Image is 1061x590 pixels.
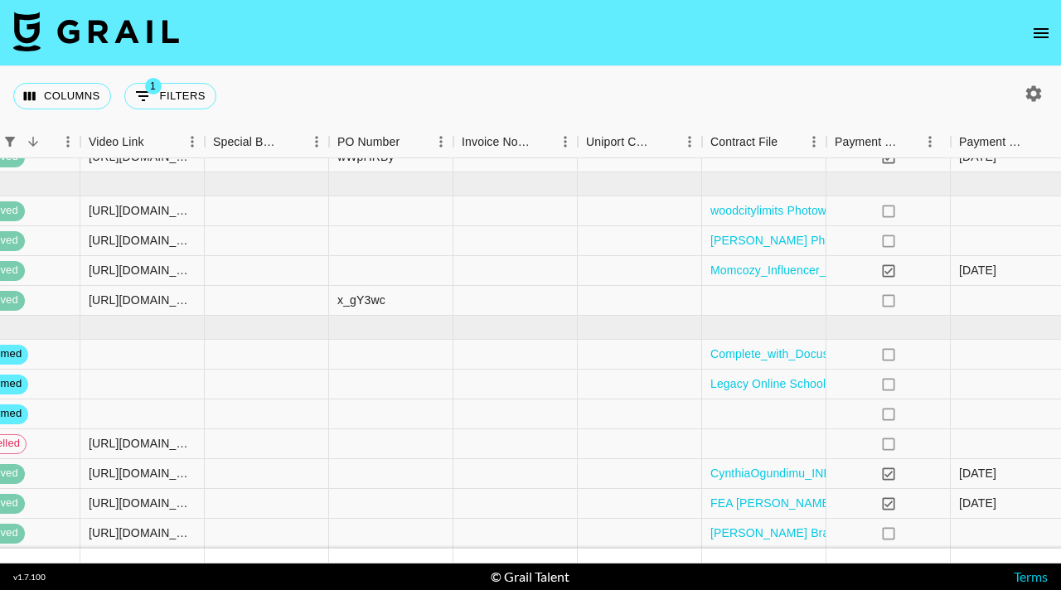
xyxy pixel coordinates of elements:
button: Sort [1027,130,1050,153]
div: https://www.tiktok.com/@kaitlyn.drew/video/7548200500328500510 [89,435,196,452]
button: Menu [677,129,702,154]
a: [PERSON_NAME] Photowall.pdf [710,232,882,249]
div: Invoice Notes [462,126,530,158]
div: 9/3/2025 [959,262,996,278]
button: Sort [899,130,923,153]
button: Sort [400,130,423,153]
div: https://www.instagram.com/p/DOMCVTXjspO/ [89,465,196,481]
div: https://www.tiktok.com/@woodcitylimits/video/7544105480537263373 [89,202,196,219]
a: Complete_with_Docusign_Elephant_Insurance_-_.pdf [710,346,994,362]
div: Payment Sent Date [959,126,1027,158]
div: Contract File [710,126,778,158]
img: Grail Talent [13,12,179,51]
span: 1 [145,78,162,94]
button: Menu [56,129,80,154]
button: open drawer [1025,17,1058,50]
div: 9/17/2025 [959,495,996,511]
div: v 1.7.100 [13,572,46,583]
button: Menu [429,129,453,154]
div: © Grail Talent [491,568,569,585]
a: Legacy Online School x woodcitylimits.pdf [710,375,932,392]
div: https://www.tiktok.com/@kaitlyn.drew/video/7546650495474076959 [89,495,196,511]
button: Sort [22,130,45,153]
button: Sort [778,130,801,153]
div: PO Number [337,126,400,158]
div: Payment Sent [835,126,899,158]
button: Sort [281,130,304,153]
a: CynthiaOgundimu_INFLU.AGMT.PH25UPATED (1) (1).pdf [710,465,1016,481]
div: Video Link [80,126,205,158]
div: PO Number [329,126,453,158]
div: https://www.tiktok.com/@kaitlyn.drew/video/7540377250282081567 [89,232,196,249]
button: Menu [802,129,826,154]
a: woodcitylimits Photowall.pdf [710,202,859,219]
div: https://www.tiktok.com/@kaitlyn.drew/video/7548200500328500510 [89,525,196,541]
div: Uniport Contact Email [586,126,654,158]
a: Terms [1014,568,1048,584]
button: Menu [918,129,942,154]
button: Menu [553,129,578,154]
button: Sort [654,130,677,153]
button: Show filters [124,83,216,109]
button: Menu [304,129,329,154]
button: Sort [530,130,553,153]
div: https://www.tiktok.com/@509_couple/video/7538092833132023071 [89,262,196,278]
div: Invoice Notes [453,126,578,158]
div: https://www.youtube.com/shorts/GZWSSKBf2fE [89,292,196,308]
button: Select columns [13,83,111,109]
div: Special Booking Type [205,126,329,158]
a: Momcozy_Influencer_Agreement-7.31 (1) (1).pdf [710,262,967,278]
div: Contract File [702,126,826,158]
div: Special Booking Type [213,126,281,158]
div: 9/8/2025 [959,465,996,481]
button: Menu [180,129,205,154]
div: Payment Sent [826,126,951,158]
div: Video Link [89,126,144,158]
div: Uniport Contact Email [578,126,702,158]
div: x_gY3wc [337,292,385,308]
button: Sort [144,130,167,153]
